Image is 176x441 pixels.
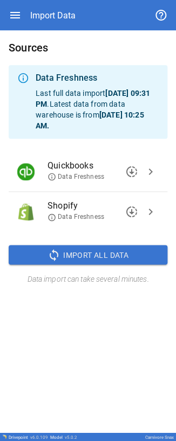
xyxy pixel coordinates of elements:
span: downloading [125,165,138,178]
span: chevron_right [144,165,157,178]
span: Shopify [48,199,141,212]
button: Import All Data [9,245,167,264]
p: Last full data import . Latest data from data warehouse is from [36,88,159,131]
img: Quickbooks [17,163,35,180]
span: downloading [125,205,138,218]
span: v 5.0.2 [65,434,77,439]
span: v 6.0.109 [30,434,48,439]
div: Drivepoint [9,434,48,439]
span: chevron_right [144,205,157,218]
img: Shopify [17,203,35,220]
div: Model [50,434,77,439]
b: [DATE] 09:31 PM [36,89,150,108]
h6: Data import can take several minutes. [9,273,167,285]
span: sync [48,248,60,261]
div: Carnivore Snax [145,434,174,439]
h6: Sources [9,39,167,56]
span: Data Freshness [48,172,104,181]
span: Import All Data [63,248,128,262]
span: Data Freshness [48,212,104,222]
div: Data Freshness [36,72,159,85]
div: Import Data [30,10,76,21]
b: [DATE] 10:25 AM . [36,111,144,130]
img: Drivepoint [2,434,6,438]
span: Quickbooks [48,159,141,172]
